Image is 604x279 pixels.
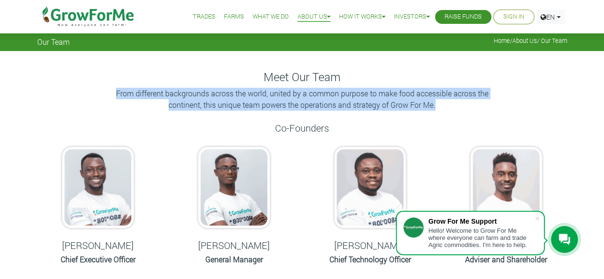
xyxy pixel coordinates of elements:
h5: [PERSON_NAME] [178,239,290,251]
div: Grow For Me Support [428,217,534,225]
a: Farms [224,12,244,22]
h4: Meet Our Team [37,70,567,84]
div: Hello! Welcome to Grow For Me where everyone can farm and trade Agric commodities. I'm here to help. [428,227,534,248]
p: From different backgrounds across the world, united by a common purpose to make food accessible a... [111,88,493,111]
a: Investors [394,12,430,22]
span: / / Our Team [494,37,567,44]
a: Home [494,37,510,44]
h6: Adviser and Shareholder [450,255,562,264]
a: What We Do [253,12,289,22]
a: Trades [193,12,215,22]
img: growforme image [62,147,134,228]
a: About Us [297,12,330,22]
h6: Chief Executive Officer [42,255,154,264]
a: Sign In [503,12,524,22]
a: EN [536,10,565,24]
img: growforme image [334,147,406,228]
a: How it Works [339,12,385,22]
h5: [PERSON_NAME] [314,239,426,251]
a: Raise Funds [445,12,482,22]
img: growforme image [470,147,542,228]
a: About Us [512,37,537,44]
h6: General Manager [178,255,290,264]
h5: Co-Founders [37,122,567,134]
h5: [PERSON_NAME] [42,239,154,251]
img: growforme image [198,147,270,228]
h6: Chief Technology Officer [314,255,426,264]
span: Our Team [37,37,70,46]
